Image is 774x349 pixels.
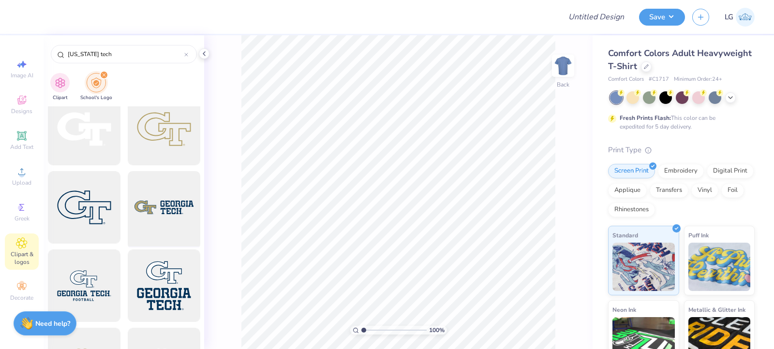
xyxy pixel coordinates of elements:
div: Foil [721,183,744,198]
div: Rhinestones [608,203,655,217]
span: Image AI [11,72,33,79]
span: Minimum Order: 24 + [674,75,722,84]
a: LG [725,8,755,27]
span: Greek [15,215,30,222]
span: School's Logo [80,94,112,102]
button: filter button [50,73,70,102]
span: Standard [612,230,638,240]
button: Save [639,9,685,26]
span: Comfort Colors Adult Heavyweight T-Shirt [608,47,752,72]
span: Neon Ink [612,305,636,315]
div: Back [557,80,569,89]
div: Digital Print [707,164,754,178]
span: Puff Ink [688,230,709,240]
input: Untitled Design [561,7,632,27]
div: This color can be expedited for 5 day delivery. [620,114,739,131]
span: LG [725,12,733,23]
strong: Fresh Prints Flash: [620,114,671,122]
div: Screen Print [608,164,655,178]
div: Applique [608,183,647,198]
div: Transfers [650,183,688,198]
div: Print Type [608,145,755,156]
div: Vinyl [691,183,718,198]
span: Upload [12,179,31,187]
span: Comfort Colors [608,75,644,84]
img: School's Logo Image [91,77,102,88]
span: Designs [11,107,32,115]
span: Add Text [10,143,33,151]
img: Lijo George [736,8,755,27]
button: filter button [80,73,112,102]
div: filter for Clipart [50,73,70,102]
span: Decorate [10,294,33,302]
img: Clipart Image [55,77,66,88]
img: Back [553,56,573,75]
span: Clipart & logos [5,250,39,266]
span: # C1717 [649,75,669,84]
span: Clipart [53,94,68,102]
div: Embroidery [658,164,704,178]
img: Puff Ink [688,243,751,291]
strong: Need help? [35,319,70,328]
input: Try "WashU" [67,49,184,59]
div: filter for School's Logo [80,73,112,102]
span: 100 % [429,326,445,334]
img: Standard [612,243,675,291]
span: Metallic & Glitter Ink [688,305,745,315]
